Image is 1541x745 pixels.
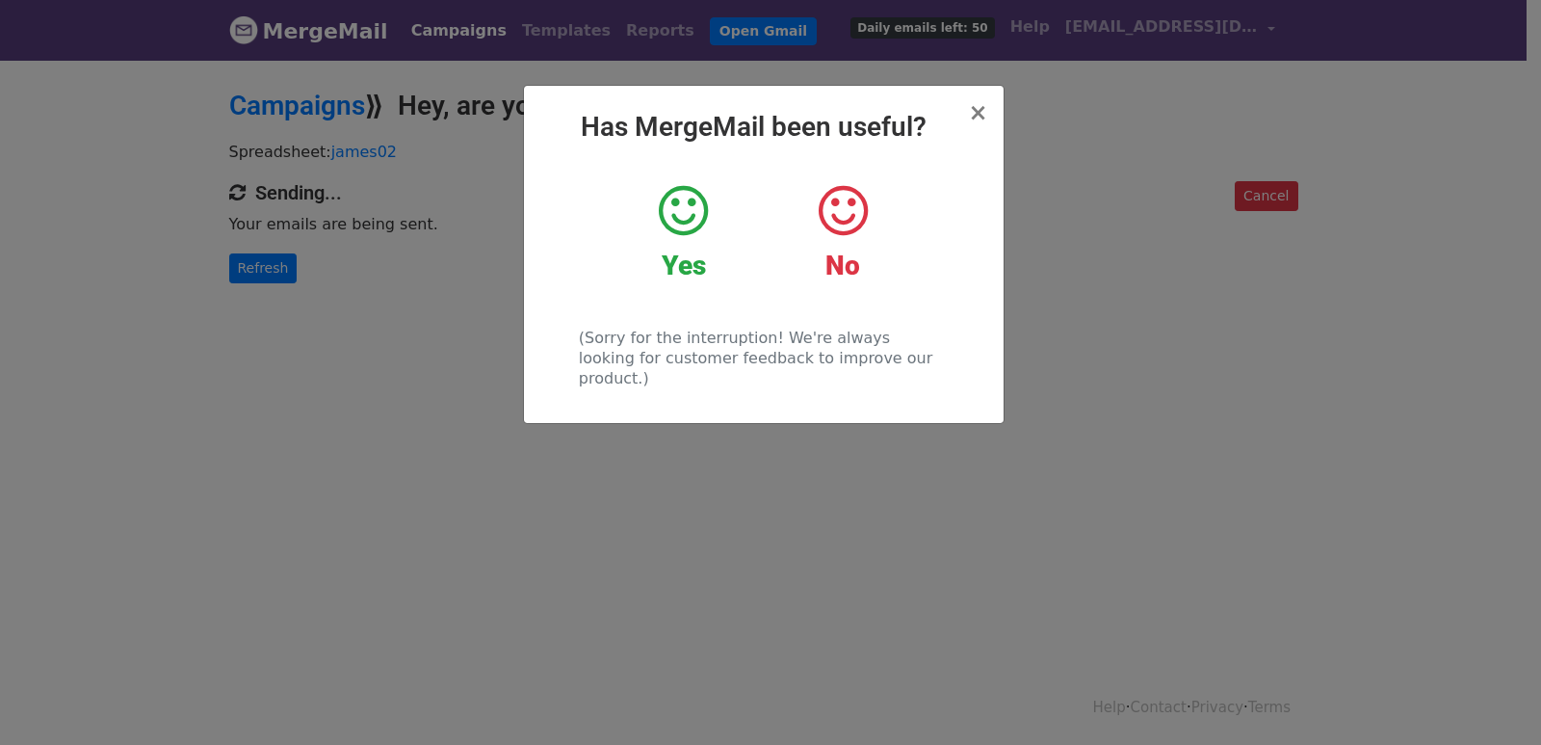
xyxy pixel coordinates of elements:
[662,250,706,281] strong: Yes
[539,111,988,144] h2: Has MergeMail been useful?
[618,182,748,282] a: Yes
[968,101,987,124] button: Close
[579,328,948,388] p: (Sorry for the interruption! We're always looking for customer feedback to improve our product.)
[777,182,907,282] a: No
[968,99,987,126] span: ×
[825,250,860,281] strong: No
